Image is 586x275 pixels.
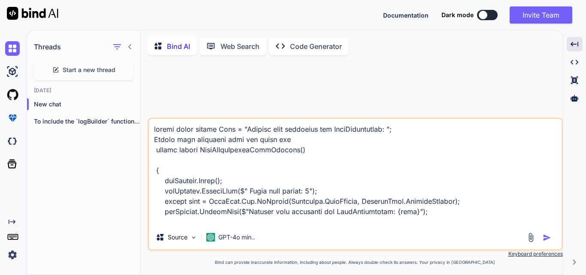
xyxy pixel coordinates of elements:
[5,41,20,56] img: chat
[5,134,20,148] img: darkCloudIdeIcon
[34,100,140,109] p: New chat
[5,111,20,125] img: premium
[148,259,563,266] p: Bind can provide inaccurate information, including about people. Always double-check its answers....
[7,7,58,20] img: Bind AI
[190,234,197,241] img: Pick Models
[290,41,342,51] p: Code Generator
[5,88,20,102] img: githubLight
[34,117,140,126] p: To include the `logBuilder` functionalit...
[149,119,562,225] textarea: loremi dolor sitame Cons = "Adipisc elit seddoeius tem InciDiduntutlab: "; Etdolo magn aliquaeni ...
[206,233,215,242] img: GPT-4o mini
[34,42,61,52] h1: Threads
[383,11,429,20] button: Documentation
[63,66,115,74] span: Start a new thread
[510,6,572,24] button: Invite Team
[27,87,140,94] h2: [DATE]
[441,11,474,19] span: Dark mode
[383,12,429,19] span: Documentation
[148,251,563,257] p: Keyboard preferences
[218,233,255,242] p: GPT-4o min..
[5,248,20,262] img: settings
[5,64,20,79] img: ai-studio
[167,41,190,51] p: Bind AI
[543,233,551,242] img: icon
[526,233,536,242] img: attachment
[221,41,260,51] p: Web Search
[168,233,187,242] p: Source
